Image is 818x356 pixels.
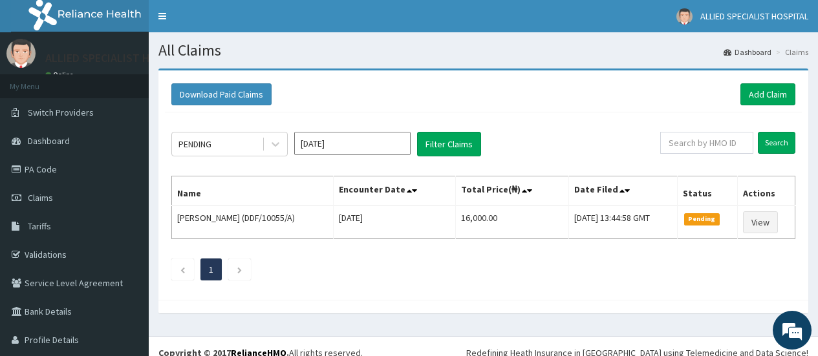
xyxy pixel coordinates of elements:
[568,176,678,206] th: Date Filed
[724,47,771,58] a: Dashboard
[158,42,808,59] h1: All Claims
[209,264,213,275] a: Page 1 is your current page
[568,205,678,239] td: [DATE] 13:44:58 GMT
[455,176,568,206] th: Total Price(₦)
[237,264,242,275] a: Next page
[180,264,186,275] a: Previous page
[28,192,53,204] span: Claims
[28,107,94,118] span: Switch Providers
[678,176,738,206] th: Status
[740,83,795,105] a: Add Claim
[45,70,76,79] a: Online
[743,211,778,233] a: View
[178,138,211,151] div: PENDING
[28,220,51,232] span: Tariffs
[45,52,193,64] p: ALLIED SPECIALIST HOSPITAL
[700,10,808,22] span: ALLIED SPECIALIST HOSPITAL
[171,83,272,105] button: Download Paid Claims
[6,39,36,68] img: User Image
[737,176,795,206] th: Actions
[28,135,70,147] span: Dashboard
[758,132,795,154] input: Search
[334,176,456,206] th: Encounter Date
[660,132,753,154] input: Search by HMO ID
[334,205,456,239] td: [DATE]
[773,47,808,58] li: Claims
[455,205,568,239] td: 16,000.00
[294,132,411,155] input: Select Month and Year
[417,132,481,156] button: Filter Claims
[172,205,334,239] td: [PERSON_NAME] (DDF/10055/A)
[172,176,334,206] th: Name
[684,213,720,225] span: Pending
[676,8,693,25] img: User Image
